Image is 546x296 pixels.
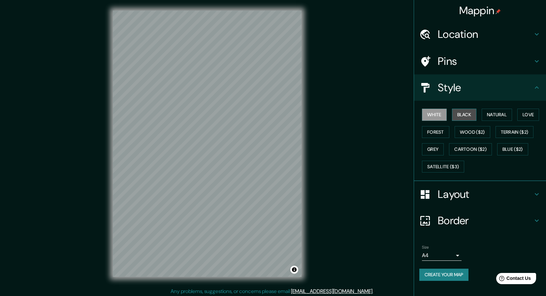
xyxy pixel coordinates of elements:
h4: Mappin [459,4,501,17]
button: Create your map [419,269,468,281]
button: White [422,109,447,121]
h4: Style [438,81,533,94]
div: Border [414,207,546,234]
div: Pins [414,48,546,74]
img: pin-icon.png [496,9,501,14]
p: Any problems, suggestions, or concerns please email . [171,287,373,295]
canvas: Map [113,11,302,277]
div: Location [414,21,546,47]
button: Terrain ($2) [496,126,534,138]
h4: Border [438,214,533,227]
div: Layout [414,181,546,207]
button: Black [452,109,477,121]
button: Cartoon ($2) [449,143,492,155]
div: . [374,287,376,295]
button: Toggle attribution [290,266,298,274]
h4: Location [438,28,533,41]
a: [EMAIL_ADDRESS][DOMAIN_NAME] [291,288,372,295]
button: Grey [422,143,444,155]
button: Satellite ($3) [422,161,464,173]
div: A4 [422,250,462,261]
h4: Pins [438,55,533,68]
label: Size [422,245,429,250]
button: Wood ($2) [455,126,490,138]
button: Forest [422,126,449,138]
iframe: Help widget launcher [487,270,539,289]
div: . [373,287,374,295]
button: Blue ($2) [497,143,528,155]
button: Natural [482,109,512,121]
h4: Layout [438,188,533,201]
div: Style [414,74,546,101]
button: Love [517,109,539,121]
